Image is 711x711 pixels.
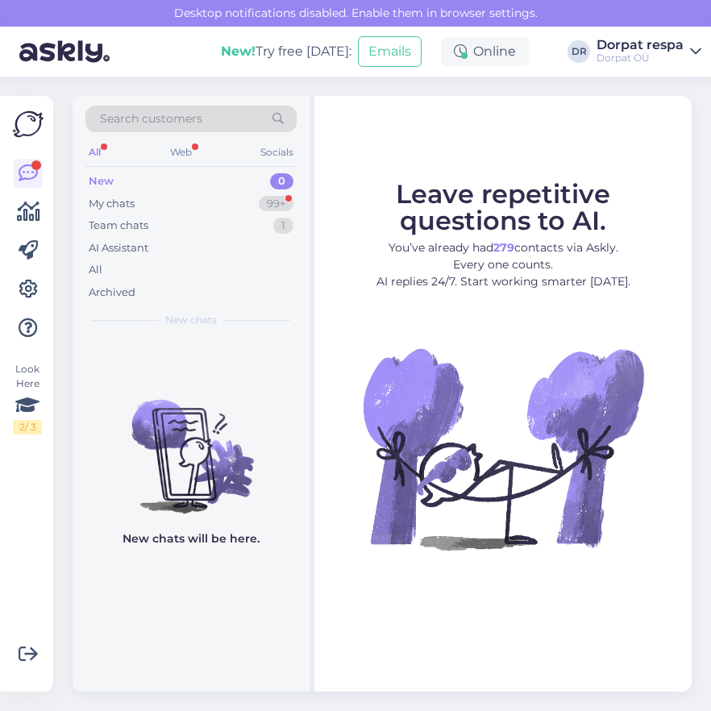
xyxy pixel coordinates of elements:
[329,239,677,290] p: You’ve already had contacts via Askly. Every one counts. AI replies 24/7. Start working smarter [...
[358,36,422,67] button: Emails
[597,39,701,64] a: Dorpat respaDorpat OÜ
[13,109,44,139] img: Askly Logo
[165,313,217,327] span: New chats
[257,142,297,163] div: Socials
[270,173,293,189] div: 0
[73,371,310,516] img: No chats
[89,285,135,301] div: Archived
[597,39,684,52] div: Dorpat respa
[89,196,135,212] div: My chats
[89,262,102,278] div: All
[13,420,42,434] div: 2 / 3
[441,37,529,66] div: Online
[167,142,195,163] div: Web
[273,218,293,234] div: 1
[568,40,590,63] div: DR
[259,196,293,212] div: 99+
[123,530,260,547] p: New chats will be here.
[221,42,351,61] div: Try free [DATE]:
[493,240,514,255] b: 279
[358,303,648,593] img: No Chat active
[89,218,148,234] div: Team chats
[221,44,256,59] b: New!
[100,110,202,127] span: Search customers
[89,173,114,189] div: New
[85,142,104,163] div: All
[89,240,148,256] div: AI Assistant
[13,362,42,434] div: Look Here
[597,52,684,64] div: Dorpat OÜ
[396,178,610,236] span: Leave repetitive questions to AI.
